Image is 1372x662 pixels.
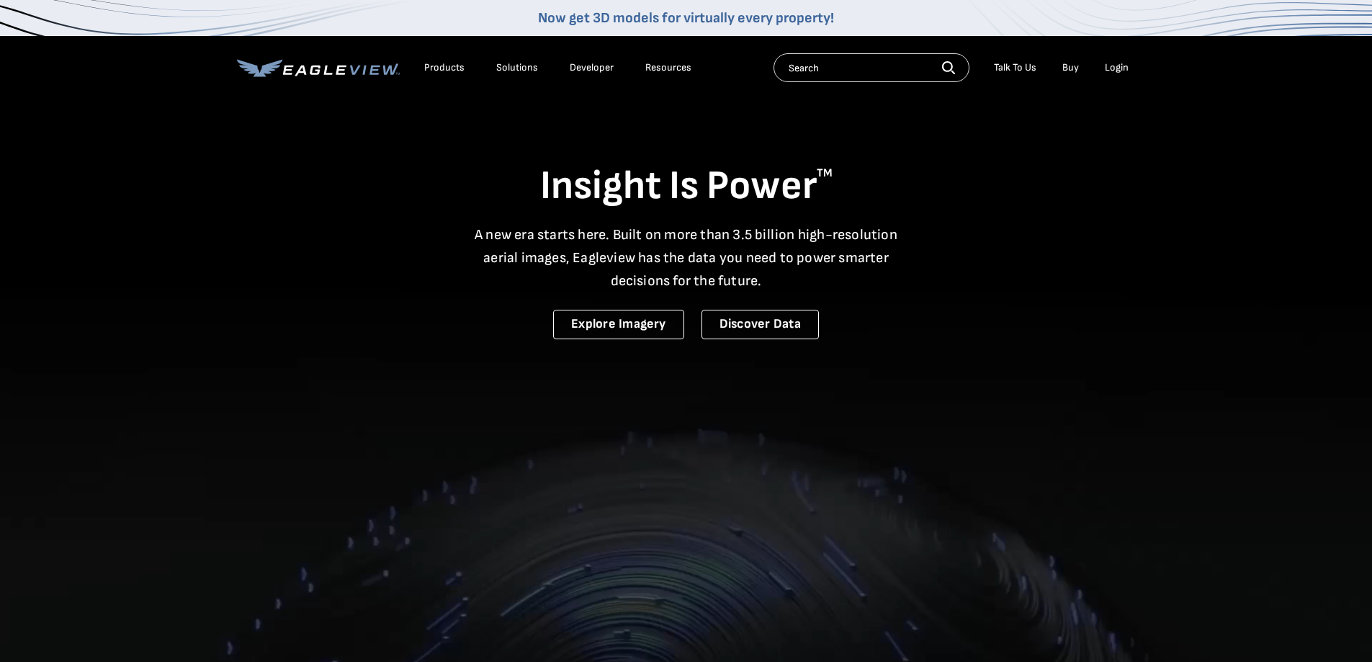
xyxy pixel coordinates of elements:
sup: TM [817,166,833,180]
h1: Insight Is Power [237,161,1136,212]
a: Buy [1062,61,1079,74]
a: Developer [570,61,614,74]
a: Discover Data [701,310,819,339]
div: Login [1105,61,1129,74]
div: Products [424,61,465,74]
a: Now get 3D models for virtually every property! [538,9,834,27]
p: A new era starts here. Built on more than 3.5 billion high-resolution aerial images, Eagleview ha... [466,223,907,292]
div: Resources [645,61,691,74]
div: Talk To Us [994,61,1036,74]
a: Explore Imagery [553,310,684,339]
div: Solutions [496,61,538,74]
input: Search [774,53,969,82]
